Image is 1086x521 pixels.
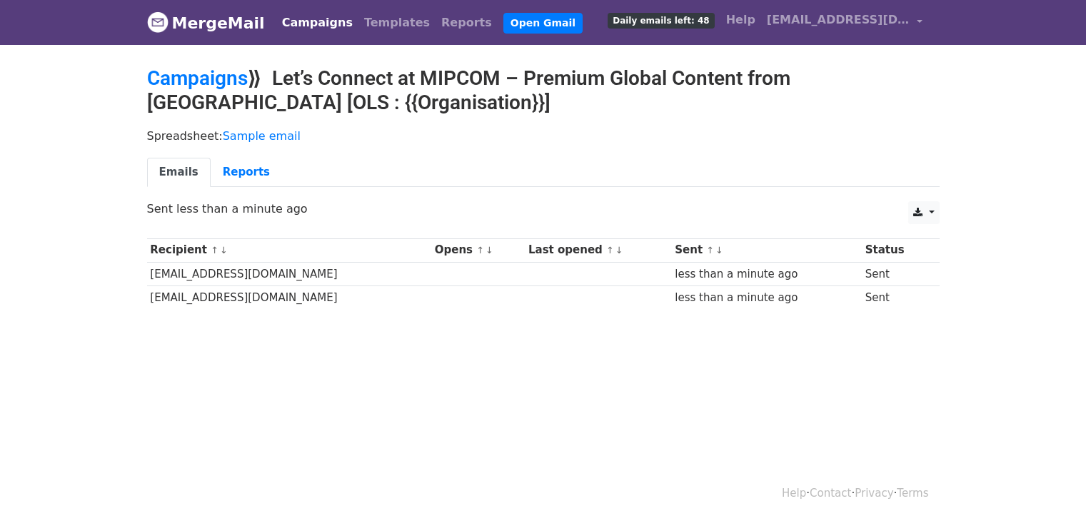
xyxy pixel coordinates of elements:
th: Opens [431,238,525,262]
th: Sent [672,238,862,262]
h2: ⟫ Let’s Connect at MIPCOM – Premium Global Content from [GEOGRAPHIC_DATA] [OLS : {{Organisation}}] [147,66,940,114]
span: [EMAIL_ADDRESS][DOMAIN_NAME] [767,11,910,29]
a: Help [720,6,761,34]
div: less than a minute ago [675,266,858,283]
a: Reports [436,9,498,37]
th: Status [862,238,929,262]
a: ↓ [220,245,228,256]
a: Reports [211,158,282,187]
th: Last opened [525,238,671,262]
a: ↑ [211,245,218,256]
img: MergeMail logo [147,11,169,33]
p: Sent less than a minute ago [147,201,940,216]
a: Templates [358,9,436,37]
a: ↓ [486,245,493,256]
td: [EMAIL_ADDRESS][DOMAIN_NAME] [147,285,431,309]
a: ↑ [606,245,614,256]
td: Sent [862,285,929,309]
a: ↓ [615,245,623,256]
a: ↑ [476,245,484,256]
a: ↑ [706,245,714,256]
a: Daily emails left: 48 [602,6,720,34]
p: Spreadsheet: [147,128,940,143]
td: [EMAIL_ADDRESS][DOMAIN_NAME] [147,262,431,285]
div: less than a minute ago [675,290,858,306]
a: Campaigns [147,66,248,90]
a: [EMAIL_ADDRESS][DOMAIN_NAME] [761,6,928,39]
span: Daily emails left: 48 [608,13,714,29]
a: Campaigns [276,9,358,37]
a: MergeMail [147,8,265,38]
a: Privacy [855,487,893,500]
a: Help [782,487,806,500]
a: ↓ [715,245,723,256]
a: Open Gmail [503,13,583,34]
a: Contact [810,487,851,500]
a: Terms [897,487,928,500]
a: Sample email [223,129,301,143]
a: Emails [147,158,211,187]
td: Sent [862,262,929,285]
th: Recipient [147,238,431,262]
